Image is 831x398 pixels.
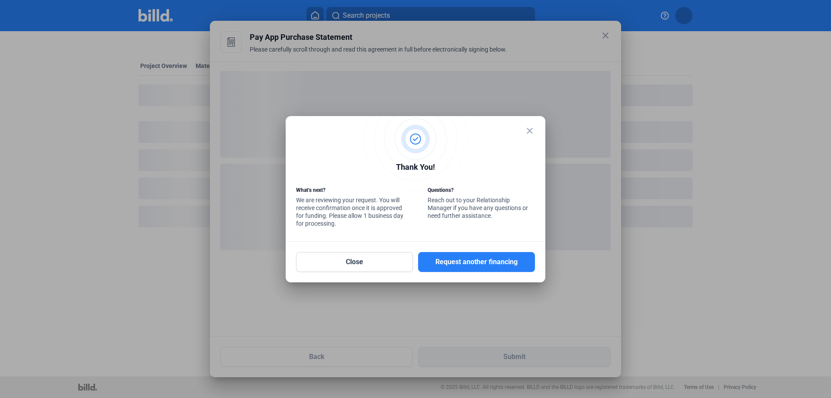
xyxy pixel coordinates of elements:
[428,186,535,222] div: Reach out to your Relationship Manager if you have any questions or need further assistance.
[296,186,403,230] div: We are reviewing your request. You will receive confirmation once it is approved for funding. Ple...
[296,161,535,175] div: Thank You!
[428,186,535,196] div: Questions?
[525,126,535,136] mat-icon: close
[296,252,413,272] button: Close
[418,252,535,272] button: Request another financing
[296,186,403,196] div: What’s next?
